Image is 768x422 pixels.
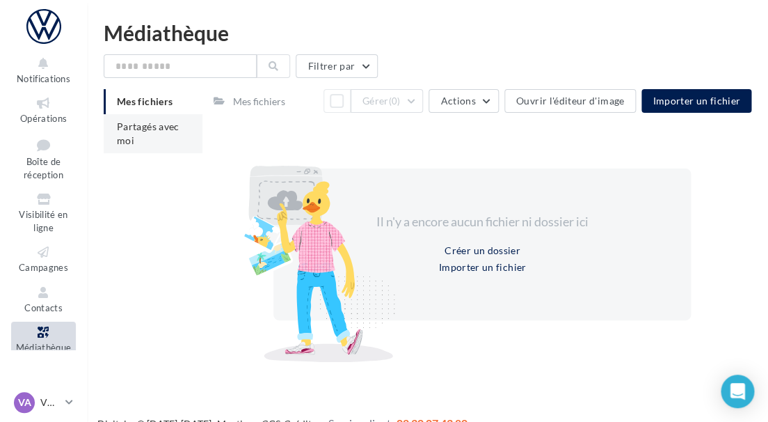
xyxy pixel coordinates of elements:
span: Actions [440,95,475,107]
span: Partagés avec moi [117,120,179,146]
a: Campagnes [11,242,76,276]
span: Visibilité en ligne [19,209,67,233]
a: Médiathèque [11,322,76,356]
div: Open Intercom Messenger [721,375,754,408]
div: Mes fichiers [233,95,285,109]
span: Mes fichiers [117,95,173,107]
a: Opérations [11,93,76,127]
button: Importer un fichier [641,89,751,113]
span: Médiathèque [16,342,72,353]
div: Médiathèque [104,22,751,43]
button: Importer un fichier [433,259,532,276]
button: Filtrer par [296,54,378,78]
span: VA [18,396,31,409]
a: Visibilité en ligne [11,189,76,236]
a: VA VW [GEOGRAPHIC_DATA] [11,389,76,416]
span: Boîte de réception [24,156,63,180]
a: Contacts [11,282,76,316]
span: Campagnes [19,262,68,273]
button: Notifications [11,53,76,87]
span: Il n'y a encore aucun fichier ni dossier ici [376,214,589,229]
p: VW [GEOGRAPHIC_DATA] [40,396,60,409]
button: Créer un dossier [439,242,526,259]
span: Importer un fichier [653,95,740,107]
button: Actions [429,89,498,113]
button: Gérer(0) [351,89,424,113]
button: Ouvrir l'éditeur d'image [504,89,636,113]
span: Notifications [17,73,70,84]
span: (0) [388,95,400,107]
span: Contacts [24,302,63,313]
a: Boîte de réception [11,133,76,184]
span: Opérations [20,113,67,124]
